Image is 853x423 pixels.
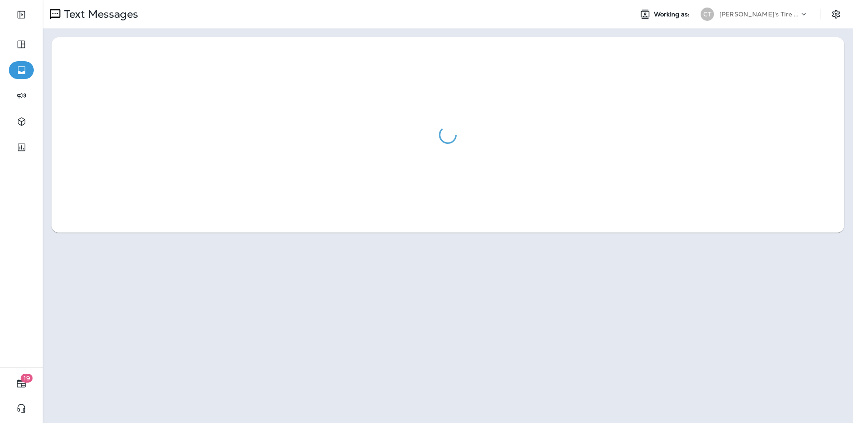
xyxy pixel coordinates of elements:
[9,6,34,24] button: Expand Sidebar
[21,374,33,383] span: 19
[9,375,34,392] button: 19
[60,8,138,21] p: Text Messages
[719,11,799,18] p: [PERSON_NAME]'s Tire & Auto
[701,8,714,21] div: CT
[654,11,692,18] span: Working as:
[828,6,844,22] button: Settings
